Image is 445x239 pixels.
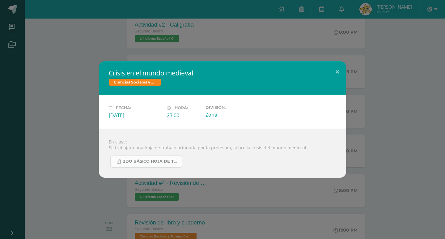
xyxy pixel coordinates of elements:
[109,112,162,119] div: [DATE]
[99,129,346,178] div: En clase: Se trabajará una hoja de trabajo brindada por la profesora, sobre la crisis del mundo m...
[206,111,259,118] div: Zona
[109,69,336,77] h2: Crisis en el mundo medieval
[167,112,201,119] div: 23:00
[109,79,161,86] span: Ciencias Sociales y Formación Ciudadana
[175,106,188,110] span: Hora:
[116,106,131,110] span: Fecha:
[206,105,259,110] label: División:
[123,159,179,164] span: 2do Básico hoja de trabajo.pdf
[110,156,182,168] a: 2do Básico hoja de trabajo.pdf
[328,61,346,82] button: Close (Esc)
